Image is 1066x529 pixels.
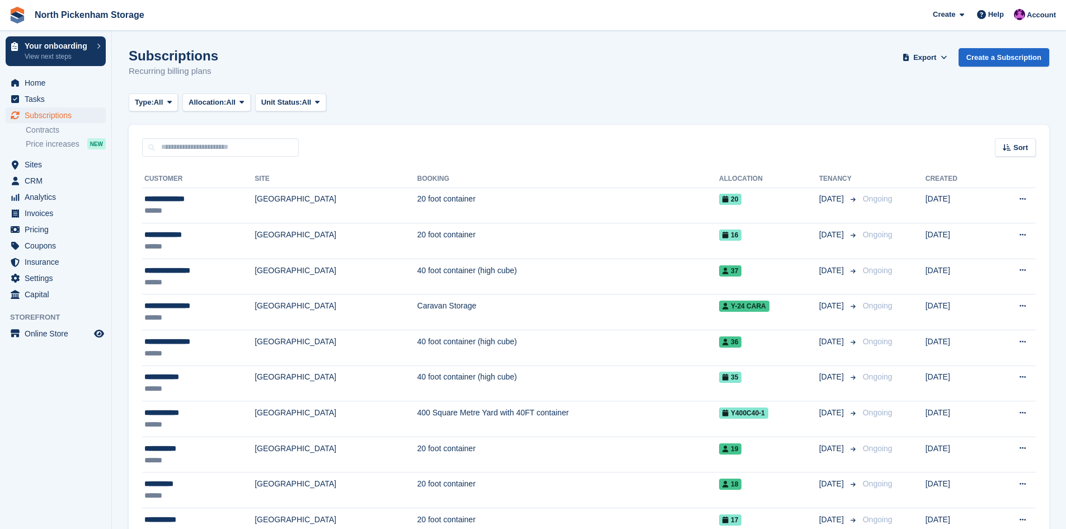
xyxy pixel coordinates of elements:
th: Customer [142,170,255,188]
a: menu [6,238,106,254]
span: Invoices [25,205,92,221]
td: [DATE] [926,401,989,437]
td: [DATE] [926,330,989,366]
span: [DATE] [819,514,846,526]
span: Analytics [25,189,92,205]
span: [DATE] [819,478,846,490]
span: Coupons [25,238,92,254]
span: 16 [719,230,741,241]
span: [DATE] [819,371,846,383]
span: Ongoing [863,444,893,453]
span: Settings [25,270,92,286]
span: 35 [719,372,741,383]
span: 20 [719,194,741,205]
span: Help [988,9,1004,20]
div: NEW [87,138,106,149]
a: menu [6,75,106,91]
td: 20 foot container [417,472,720,508]
span: [DATE] [819,407,846,419]
span: CRM [25,173,92,189]
span: Ongoing [863,515,893,524]
span: Ongoing [863,372,893,381]
h1: Subscriptions [129,48,218,63]
span: Online Store [25,326,92,341]
span: Pricing [25,222,92,237]
a: menu [6,326,106,341]
td: [DATE] [926,223,989,259]
span: Ongoing [863,337,893,346]
span: Home [25,75,92,91]
td: 40 foot container (high cube) [417,330,720,366]
td: [GEOGRAPHIC_DATA] [255,259,417,294]
span: [DATE] [819,265,846,277]
a: Preview store [92,327,106,340]
span: Allocation: [189,97,226,108]
a: menu [6,107,106,123]
span: Ongoing [863,194,893,203]
td: [DATE] [926,259,989,294]
th: Booking [417,170,720,188]
td: [GEOGRAPHIC_DATA] [255,401,417,437]
a: menu [6,189,106,205]
a: menu [6,157,106,172]
span: Y-24 Cara [719,301,769,312]
td: [GEOGRAPHIC_DATA] [255,366,417,401]
td: [DATE] [926,366,989,401]
span: Tasks [25,91,92,107]
img: stora-icon-8386f47178a22dfd0bd8f6a31ec36ba5ce8667c1dd55bd0f319d3a0aa187defe.svg [9,7,26,24]
span: Type: [135,97,154,108]
a: Contracts [26,125,106,135]
span: Sort [1013,142,1028,153]
td: [GEOGRAPHIC_DATA] [255,294,417,330]
span: Ongoing [863,408,893,417]
p: View next steps [25,52,91,62]
span: 17 [719,514,741,526]
td: 20 foot container [417,223,720,259]
td: 20 foot container [417,437,720,472]
span: Create [933,9,955,20]
span: Insurance [25,254,92,270]
td: 40 foot container (high cube) [417,366,720,401]
a: North Pickenham Storage [30,6,149,24]
span: Sites [25,157,92,172]
span: All [226,97,236,108]
td: 20 foot container [417,188,720,223]
span: [DATE] [819,336,846,348]
a: menu [6,222,106,237]
td: [GEOGRAPHIC_DATA] [255,472,417,508]
button: Allocation: All [182,93,251,112]
a: Price increases NEW [26,138,106,150]
a: Your onboarding View next steps [6,36,106,66]
span: All [302,97,312,108]
th: Allocation [719,170,819,188]
td: [DATE] [926,472,989,508]
button: Type: All [129,93,178,112]
button: Unit Status: All [255,93,326,112]
span: Ongoing [863,301,893,310]
a: menu [6,287,106,302]
th: Created [926,170,989,188]
span: Price increases [26,139,79,149]
th: Tenancy [819,170,858,188]
span: 36 [719,336,741,348]
td: [GEOGRAPHIC_DATA] [255,188,417,223]
span: [DATE] [819,193,846,205]
button: Export [900,48,950,67]
span: 18 [719,479,741,490]
td: [DATE] [926,437,989,472]
td: [DATE] [926,188,989,223]
span: Export [913,52,936,63]
span: 19 [719,443,741,455]
a: menu [6,91,106,107]
span: Subscriptions [25,107,92,123]
span: Capital [25,287,92,302]
td: 400 Square Metre Yard with 40FT container [417,401,720,437]
th: Site [255,170,417,188]
span: [DATE] [819,443,846,455]
span: All [154,97,163,108]
span: [DATE] [819,229,846,241]
a: menu [6,205,106,221]
p: Recurring billing plans [129,65,218,78]
td: [GEOGRAPHIC_DATA] [255,330,417,366]
td: [GEOGRAPHIC_DATA] [255,223,417,259]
